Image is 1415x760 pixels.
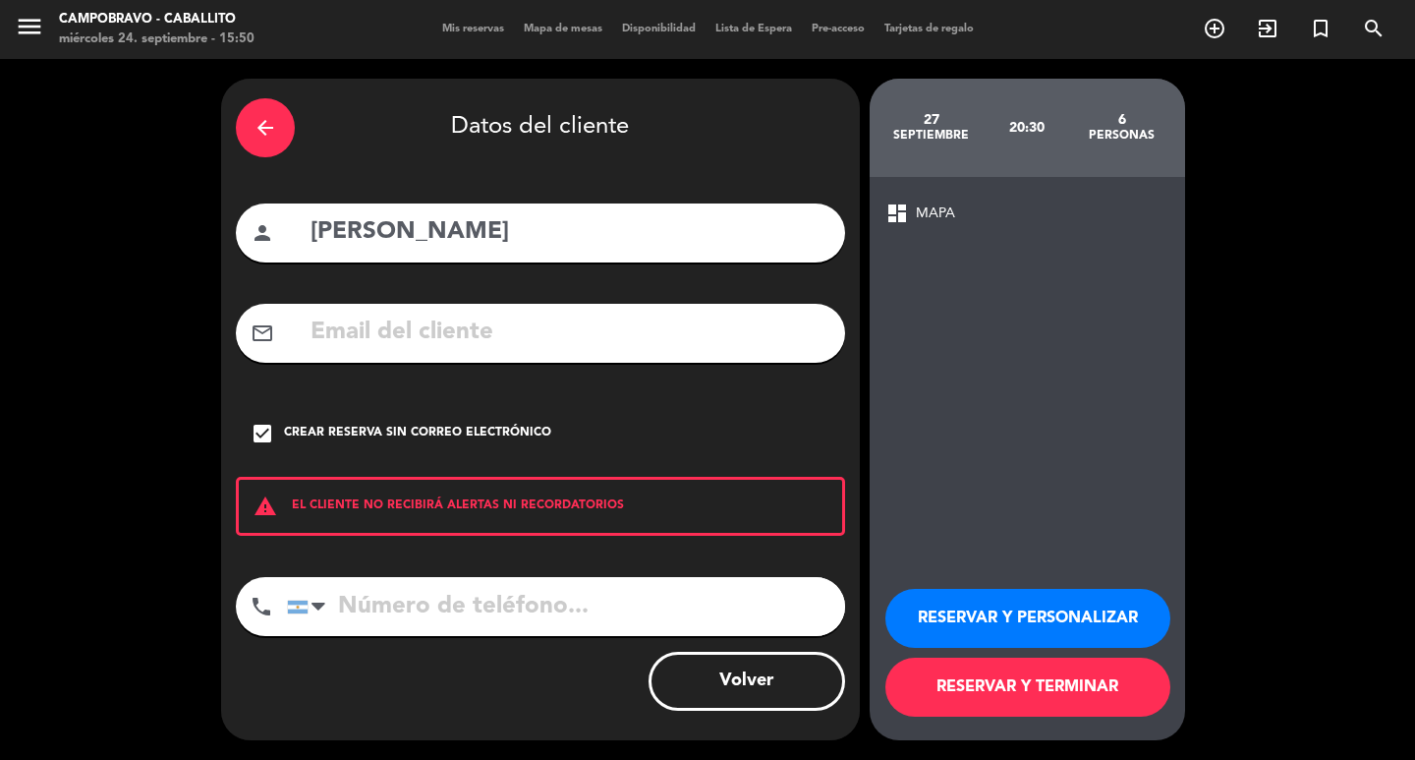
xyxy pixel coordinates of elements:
div: septiembre [884,128,980,144]
span: MAPA [916,203,955,225]
i: search [1362,17,1386,40]
input: Número de teléfono... [287,577,845,636]
div: 20:30 [979,93,1074,162]
div: Argentina: +54 [288,578,333,635]
i: menu [15,12,44,41]
i: warning [239,495,292,518]
span: Mis reservas [432,24,514,34]
i: add_circle_outline [1203,17,1226,40]
i: arrow_back [254,116,277,140]
i: check_box [251,422,274,445]
div: personas [1074,128,1169,144]
div: EL CLIENTE NO RECIBIRÁ ALERTAS NI RECORDATORIOS [236,477,845,536]
button: menu [15,12,44,48]
div: 6 [1074,112,1169,128]
div: Campobravo - caballito [59,10,255,29]
span: Mapa de mesas [514,24,612,34]
div: miércoles 24. septiembre - 15:50 [59,29,255,49]
button: RESERVAR Y TERMINAR [885,658,1170,717]
div: Datos del cliente [236,93,845,162]
button: Volver [649,652,845,711]
div: Crear reserva sin correo electrónico [284,424,551,443]
i: exit_to_app [1256,17,1279,40]
input: Email del cliente [309,313,830,353]
input: Nombre del cliente [309,212,830,253]
button: RESERVAR Y PERSONALIZAR [885,589,1170,648]
span: Pre-acceso [802,24,875,34]
div: 27 [884,112,980,128]
i: phone [250,595,273,618]
i: turned_in_not [1309,17,1332,40]
i: mail_outline [251,322,274,345]
span: dashboard [885,202,909,225]
i: person [251,221,274,245]
span: Tarjetas de regalo [875,24,984,34]
span: Disponibilidad [612,24,706,34]
span: Lista de Espera [706,24,802,34]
